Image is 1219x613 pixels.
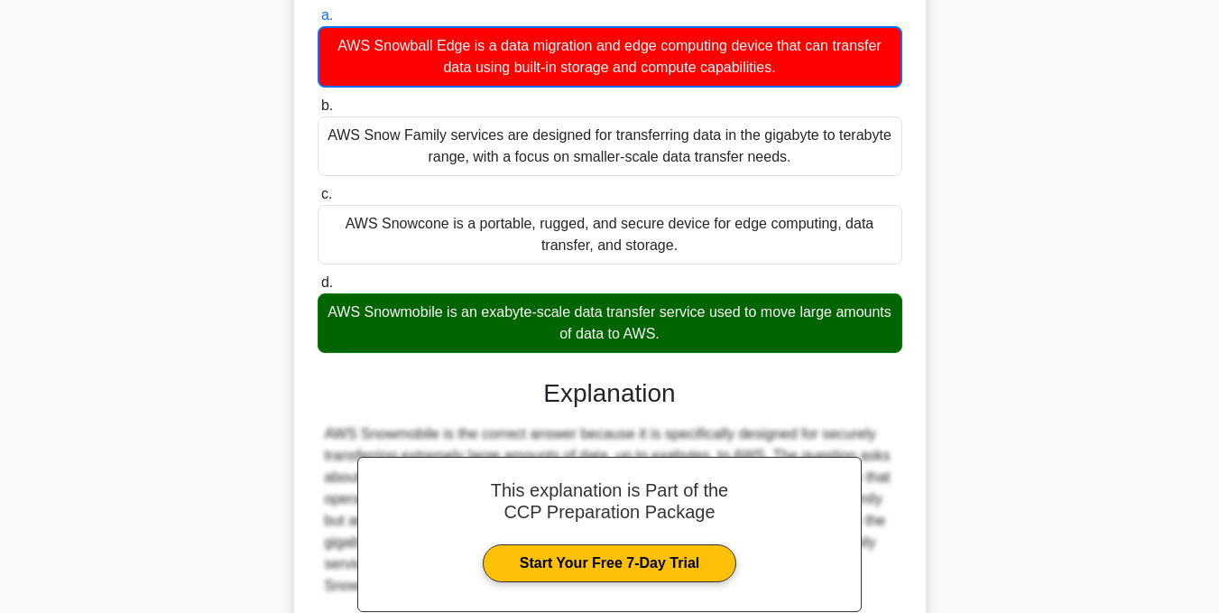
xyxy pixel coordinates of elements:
div: AWS Snowcone is a portable, rugged, and secure device for edge computing, data transfer, and stor... [318,205,902,265]
div: AWS Snow Family services are designed for transferring data in the gigabyte to terabyte range, wi... [318,116,902,176]
a: Start Your Free 7-Day Trial [483,544,736,582]
span: c. [321,186,332,201]
span: d. [321,274,333,290]
span: b. [321,98,333,113]
h3: Explanation [328,378,891,409]
div: AWS Snowball Edge is a data migration and edge computing device that can transfer data using buil... [318,26,902,88]
div: AWS Snowmobile is an exabyte-scale data transfer service used to move large amounts of data to AWS. [318,293,902,353]
div: AWS Snowmobile is the correct answer because it is specifically designed for securely transferrin... [325,423,895,597]
span: a. [321,7,333,23]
